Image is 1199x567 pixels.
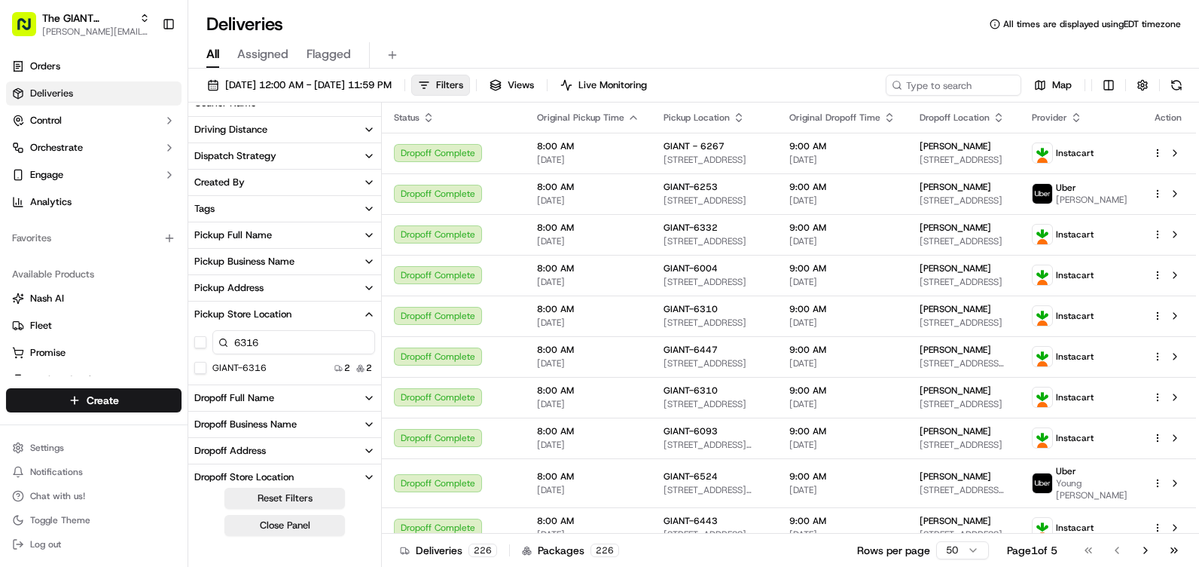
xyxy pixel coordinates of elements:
[188,117,381,143] button: Driving Distance
[537,262,639,274] span: 8:00 AM
[15,15,45,45] img: Nash
[6,226,182,250] div: Favorites
[12,319,175,333] a: Fleet
[1166,75,1187,96] button: Refresh
[590,544,619,557] div: 226
[1056,391,1094,403] span: Instacart
[194,391,274,405] div: Dropoff Full Name
[42,26,150,38] span: [PERSON_NAME][EMAIL_ADDRESS][PERSON_NAME][DOMAIN_NAME]
[1033,306,1052,326] img: profile_instacart_ahold_partner.png
[664,112,730,124] span: Pickup Location
[664,276,765,288] span: [STREET_ADDRESS]
[12,292,175,305] a: Nash AI
[789,195,895,207] span: [DATE]
[6,341,182,365] button: Promise
[194,281,264,295] div: Pickup Address
[6,163,182,187] button: Engage
[1032,112,1067,124] span: Provider
[188,249,381,274] button: Pickup Business Name
[789,317,895,329] span: [DATE]
[920,262,991,274] span: [PERSON_NAME]
[1027,75,1078,96] button: Map
[6,54,182,78] a: Orders
[6,486,182,507] button: Chat with us!
[920,515,991,527] span: [PERSON_NAME]
[6,388,182,412] button: Create
[789,470,895,483] span: 9:00 AM
[920,317,1007,329] span: [STREET_ADDRESS]
[30,466,83,478] span: Notifications
[789,439,895,451] span: [DATE]
[30,60,60,73] span: Orders
[188,275,381,301] button: Pickup Address
[537,529,639,541] span: [DATE]
[194,176,245,189] div: Created By
[1033,225,1052,244] img: profile_instacart_ahold_partner.png
[206,45,219,63] span: All
[142,219,242,234] span: API Documentation
[6,461,182,483] button: Notifications
[1056,310,1094,322] span: Instacart
[150,256,182,267] span: Pylon
[664,439,765,451] span: [STREET_ADDRESS][DEMOGRAPHIC_DATA]
[30,538,61,550] span: Log out
[920,235,1007,247] span: [STREET_ADDRESS]
[664,385,718,397] span: GIANT-6310
[436,78,463,92] span: Filters
[483,75,541,96] button: Views
[1003,18,1181,30] span: All times are displayed using EDT timezone
[127,220,139,232] div: 💻
[664,344,718,356] span: GIANT-6447
[194,444,266,458] div: Dropoff Address
[537,140,639,152] span: 8:00 AM
[537,385,639,397] span: 8:00 AM
[206,12,283,36] h1: Deliveries
[789,112,880,124] span: Original Dropoff Time
[30,514,90,526] span: Toggle Theme
[194,255,294,268] div: Pickup Business Name
[188,170,381,195] button: Created By
[920,140,991,152] span: [PERSON_NAME]
[537,112,624,124] span: Original Pickup Time
[42,11,133,26] button: The GIANT Company
[1033,474,1052,493] img: profile_uber_ahold_partner.png
[789,235,895,247] span: [DATE]
[39,97,271,113] input: Got a question? Start typing here...
[237,45,288,63] span: Assigned
[664,484,765,496] span: [STREET_ADDRESS][PERSON_NAME]
[224,488,345,509] button: Reset Filters
[30,319,52,333] span: Fleet
[664,398,765,410] span: [STREET_ADDRESS]
[212,330,375,354] input: Pickup Store Location
[789,303,895,315] span: 9:00 AM
[664,317,765,329] span: [STREET_ADDRESS]
[6,81,182,106] a: Deliveries
[664,222,718,234] span: GIANT-6332
[920,425,991,437] span: [PERSON_NAME]
[6,136,182,160] button: Orchestrate
[789,276,895,288] span: [DATE]
[664,357,765,369] span: [STREET_ADDRESS]
[30,141,83,155] span: Orchestrate
[789,515,895,527] span: 9:00 AM
[12,373,175,387] a: Product Catalog
[1152,112,1184,124] div: Action
[400,543,497,558] div: Deliveries
[1007,543,1057,558] div: Page 1 of 5
[920,276,1007,288] span: [STREET_ADDRESS]
[664,529,765,541] span: [STREET_ADDRESS]
[920,303,991,315] span: [PERSON_NAME]
[1056,269,1094,281] span: Instacart
[920,439,1007,451] span: [STREET_ADDRESS]
[664,195,765,207] span: [STREET_ADDRESS]
[411,75,470,96] button: Filters
[6,534,182,555] button: Log out
[1056,465,1076,477] span: Uber
[394,112,419,124] span: Status
[537,303,639,315] span: 8:00 AM
[30,490,85,502] span: Chat with us!
[9,213,121,240] a: 📗Knowledge Base
[578,78,647,92] span: Live Monitoring
[224,515,345,536] button: Close Panel
[857,543,930,558] p: Rows per page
